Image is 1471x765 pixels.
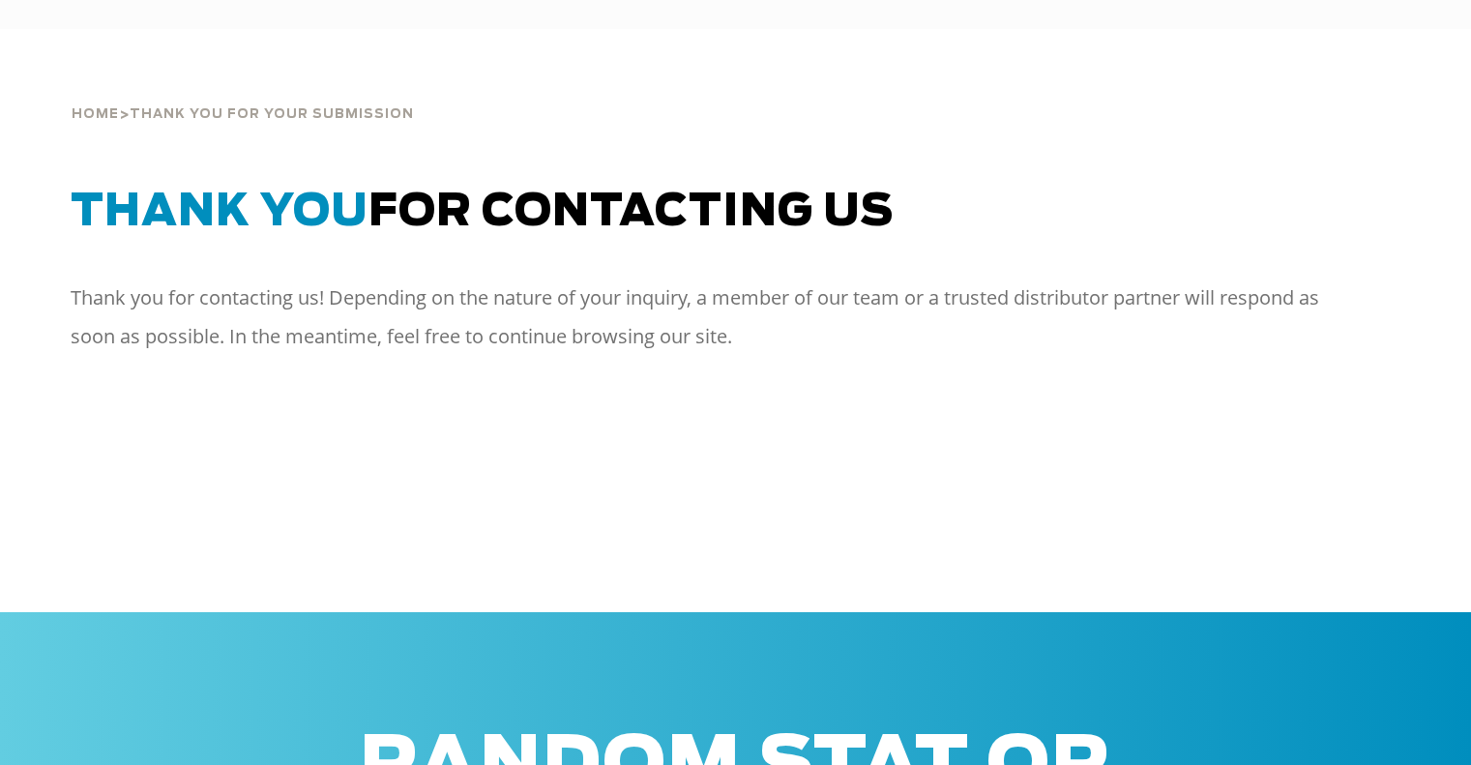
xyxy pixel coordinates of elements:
[71,191,368,234] span: Thank You
[71,279,1366,356] p: Thank you for contacting us! Depending on the nature of your inquiry, a member of our team or a t...
[130,101,414,130] span: THANK YOU FOR YOUR SUBMISSION
[71,191,894,234] span: for Contacting Us
[72,58,1400,130] div: >
[72,101,119,130] a: HOME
